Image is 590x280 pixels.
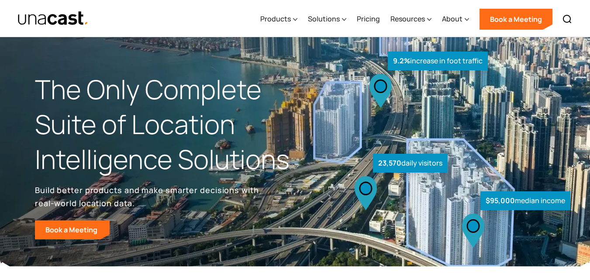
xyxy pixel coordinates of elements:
div: Solutions [308,14,340,24]
a: Book a Meeting [480,9,552,30]
strong: 23,570 [378,158,401,168]
div: Resources [390,1,431,37]
div: daily visitors [373,154,448,173]
a: Pricing [357,1,380,37]
div: Solutions [308,1,346,37]
h1: The Only Complete Suite of Location Intelligence Solutions [35,72,295,176]
div: Products [260,14,291,24]
a: home [17,11,89,26]
div: median income [480,191,570,210]
strong: 9.2% [393,56,410,66]
a: Book a Meeting [35,220,110,239]
div: Products [260,1,297,37]
p: Build better products and make smarter decisions with real-world location data. [35,183,262,210]
div: About [442,1,469,37]
strong: $95,000 [486,196,515,205]
div: increase in foot traffic [388,52,488,70]
img: Search icon [562,14,573,24]
div: About [442,14,462,24]
img: Unacast text logo [17,11,89,26]
div: Resources [390,14,425,24]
